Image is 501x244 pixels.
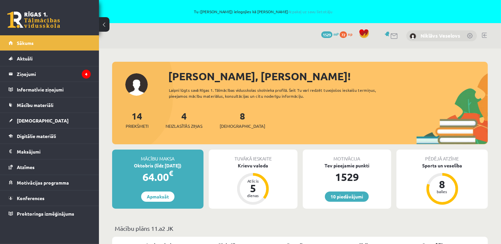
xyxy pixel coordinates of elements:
[17,144,91,159] legend: Maksājumi
[243,183,263,193] div: 5
[243,179,263,183] div: Atlicis
[126,110,148,129] a: 14Priekšmeti
[396,150,488,162] div: Pēdējā atzīme
[17,133,56,139] span: Digitālie materiāli
[348,31,352,37] span: xp
[17,40,34,46] span: Sākums
[17,82,91,97] legend: Informatīvie ziņojumi
[169,168,173,178] span: €
[410,33,416,40] img: Niklāvs Veselovs
[421,32,460,39] a: Niklāvs Veselovs
[9,51,91,66] a: Aktuāli
[340,31,356,37] a: 72 xp
[209,162,297,206] a: Krievu valoda Atlicis 5 dienas
[112,162,204,169] div: Oktobris (līdz [DATE])
[243,193,263,197] div: dienas
[17,66,91,82] legend: Ziņojumi
[17,211,74,217] span: Proktoringa izmēģinājums
[112,150,204,162] div: Mācību maksa
[9,144,91,159] a: Maksājumi
[17,195,45,201] span: Konferences
[9,113,91,128] a: [DEMOGRAPHIC_DATA]
[17,55,33,61] span: Aktuāli
[17,164,35,170] span: Atzīmes
[166,123,203,129] span: Neizlasītās ziņas
[9,97,91,113] a: Mācību materiāli
[303,162,391,169] div: Tev pieejamie punkti
[220,123,265,129] span: [DEMOGRAPHIC_DATA]
[126,123,148,129] span: Priekšmeti
[209,162,297,169] div: Krievu valoda
[321,31,332,38] span: 1529
[321,31,339,37] a: 1529 mP
[9,82,91,97] a: Informatīvie ziņojumi
[303,169,391,185] div: 1529
[396,162,488,206] a: Sports un veselība 8 balles
[209,150,297,162] div: Tuvākā ieskaite
[82,70,91,79] i: 4
[288,9,333,14] a: Atpakaļ uz savu lietotāju
[9,191,91,206] a: Konferences
[396,162,488,169] div: Sports un veselība
[9,128,91,144] a: Digitālie materiāli
[17,102,53,108] span: Mācību materiāli
[76,10,451,14] span: Tu ([PERSON_NAME]) ielogojies kā [PERSON_NAME]
[9,35,91,51] a: Sākums
[220,110,265,129] a: 8[DEMOGRAPHIC_DATA]
[340,31,347,38] span: 72
[333,31,339,37] span: mP
[432,190,452,193] div: balles
[9,159,91,175] a: Atzīmes
[166,110,203,129] a: 4Neizlasītās ziņas
[168,68,488,84] div: [PERSON_NAME], [PERSON_NAME]!
[115,224,485,233] p: Mācību plāns 11.a2 JK
[169,87,394,99] div: Laipni lūgts savā Rīgas 1. Tālmācības vidusskolas skolnieka profilā. Šeit Tu vari redzēt tuvojošo...
[7,12,60,28] a: Rīgas 1. Tālmācības vidusskola
[9,66,91,82] a: Ziņojumi4
[112,169,204,185] div: 64.00
[9,206,91,221] a: Proktoringa izmēģinājums
[141,192,174,202] a: Apmaksāt
[17,118,69,123] span: [DEMOGRAPHIC_DATA]
[303,150,391,162] div: Motivācija
[9,175,91,190] a: Motivācijas programma
[17,180,69,186] span: Motivācijas programma
[432,179,452,190] div: 8
[325,192,369,202] a: 10 piedāvājumi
